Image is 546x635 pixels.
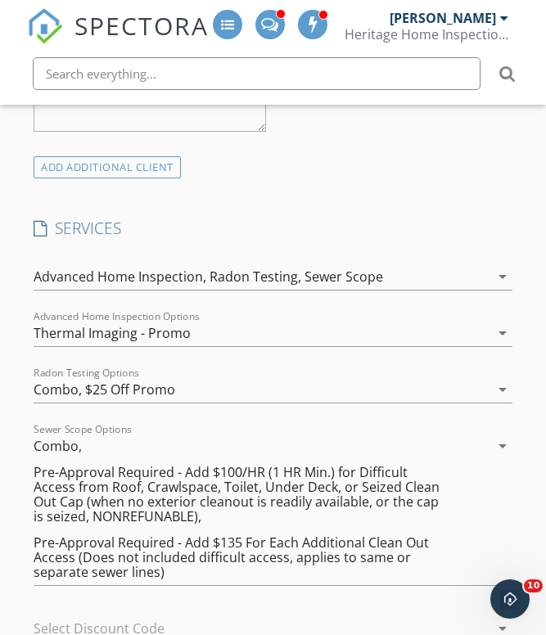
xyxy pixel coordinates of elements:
h4: SERVICES [34,218,512,239]
input: Search everything... [33,57,481,90]
div: Radon Testing, [210,269,301,284]
img: The Best Home Inspection Software - Spectora [27,8,63,44]
iframe: Intercom live chat [490,579,530,619]
i: arrow_drop_down [493,436,512,456]
i: arrow_drop_down [493,323,512,343]
div: Combo, [34,382,82,397]
i: arrow_drop_down [493,380,512,399]
a: SPECTORA [27,22,209,56]
div: Advanced Home Inspection, [34,269,206,284]
div: Pre-Approval Required - Add $100/HR (1 HR Min.) for Difficult Access from Roof, Crawlspace, Toile... [34,465,444,524]
div: Heritage Home Inspections, LLC [345,26,508,43]
div: ADD ADDITIONAL client [34,156,181,178]
div: Sewer Scope [305,269,383,284]
div: Pre-Approval Required - Add $135 For Each Additional Clean Out Access (Does not included difficul... [34,535,444,579]
div: $25 Off Promo [85,382,175,397]
span: 10 [524,579,543,592]
div: Thermal Imaging - Promo [34,326,191,340]
i: arrow_drop_down [493,267,512,286]
span: SPECTORA [74,8,209,43]
div: [PERSON_NAME] [390,10,496,26]
div: Combo, [34,439,82,453]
